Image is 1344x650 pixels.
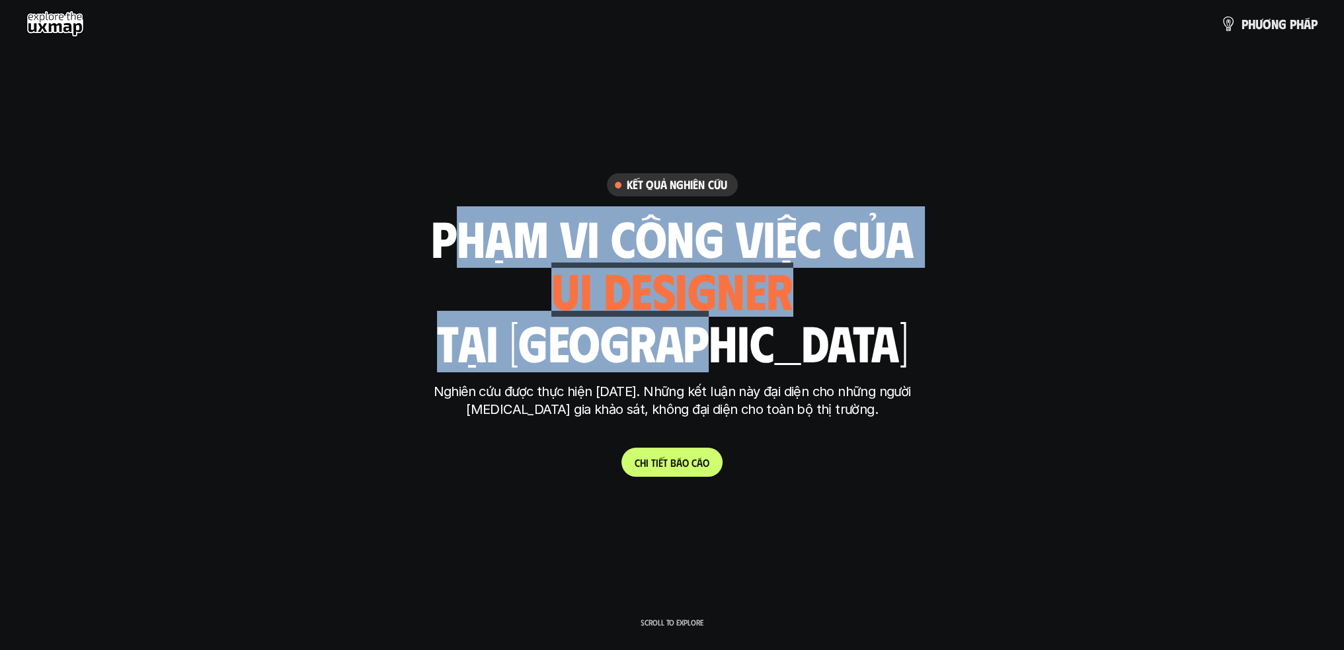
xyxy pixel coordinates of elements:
[431,210,914,265] h1: phạm vi công việc của
[670,456,676,469] span: b
[1263,17,1271,31] span: ơ
[1255,17,1263,31] span: ư
[682,456,689,469] span: o
[1220,11,1318,37] a: phươngpháp
[1296,17,1304,31] span: h
[676,456,682,469] span: á
[697,456,703,469] span: á
[1279,17,1286,31] span: g
[1248,17,1255,31] span: h
[424,383,920,419] p: Nghiên cứu được thực hiện [DATE]. Những kết luận này đại diện cho những người [MEDICAL_DATA] gia ...
[1304,17,1311,31] span: á
[656,456,658,469] span: i
[658,456,663,469] span: ế
[663,456,668,469] span: t
[640,456,646,469] span: h
[641,618,703,627] p: Scroll to explore
[646,456,649,469] span: i
[1271,17,1279,31] span: n
[651,456,656,469] span: t
[703,456,709,469] span: o
[635,456,640,469] span: C
[1242,17,1248,31] span: p
[436,314,908,370] h1: tại [GEOGRAPHIC_DATA]
[692,456,697,469] span: c
[627,177,727,192] h6: Kết quả nghiên cứu
[1290,17,1296,31] span: p
[621,448,723,477] a: Chitiếtbáocáo
[1311,17,1318,31] span: p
